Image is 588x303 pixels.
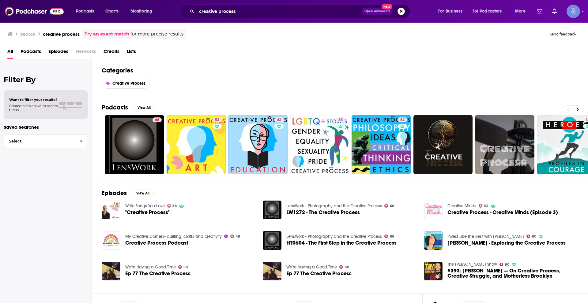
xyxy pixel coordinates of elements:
button: open menu [511,6,533,16]
a: 35 [336,117,345,122]
a: 52 [398,117,407,122]
p: Saved Searches [4,124,88,130]
button: View All [133,104,155,111]
a: EpisodesView All [102,189,154,197]
a: My Creative Corner3- quilting, crafts and creativity [125,234,222,239]
a: LW1272 - The Creative Process [286,210,360,215]
a: 80 [526,235,536,238]
a: Creative Process [102,78,150,89]
a: Invest Like the Best with Patrick O'Shaughnessy [447,234,524,239]
a: Ep 77 The Creative Process [125,271,190,276]
span: More [515,7,526,16]
a: 52 [352,115,411,174]
a: 35 [290,115,349,174]
span: Choose a tab above to access filters. [9,104,58,112]
a: 55 [479,204,488,208]
img: Creative Process - Creative Minds (Episode 3) [424,201,443,219]
span: Charts [105,7,119,16]
a: The Tim Ferriss Show [447,262,497,267]
a: Lists [127,46,136,59]
a: 58 [339,265,349,269]
a: Credits [104,46,119,59]
a: "Creative Process" [125,210,170,215]
a: #393: Edward Norton — On Creative Process, Creative Struggle, and Motherless Brooklyn [447,268,578,279]
a: 49 [230,235,240,238]
a: Write Songs You Love [125,203,165,209]
img: Ep 77 The Creative Process [263,262,281,280]
a: 90 [499,263,509,266]
span: #393: [PERSON_NAME] — On Creative Process, Creative Struggle, and Motherless Brooklyn [447,268,578,279]
button: Send feedback [548,31,578,37]
span: Monitoring [130,7,152,16]
span: 80 [532,235,536,238]
a: 58 [178,265,188,269]
a: 66 [384,235,394,238]
a: Show notifications dropdown [534,6,545,17]
h2: Episodes [102,189,127,197]
span: For Podcasters [473,7,502,16]
a: Creative Process - Creative Minds (Episode 3) [447,210,558,215]
span: 49 [236,235,240,238]
span: 35 [338,117,343,123]
span: [PERSON_NAME] - Exploring the Creative Process [447,240,566,246]
img: Creative Process Podcast [102,231,120,250]
a: All [7,46,13,59]
a: Ep 77 The Creative Process [286,271,352,276]
span: Creative Process [112,81,145,86]
a: Suzanne Ciani - Exploring the Creative Process [447,240,566,246]
img: Suzanne Ciani - Exploring the Creative Process [424,231,443,250]
span: New [382,4,393,9]
img: #393: Edward Norton — On Creative Process, Creative Struggle, and Motherless Brooklyn [424,262,443,280]
div: Search podcasts, credits, & more... [186,4,416,18]
a: 43 [228,115,288,174]
h3: creative process [43,31,80,37]
span: 53 [215,117,219,123]
span: 58 [183,266,188,268]
img: HT0604 - The First Step in the Creative Process [263,231,281,250]
a: Try an exact match [85,31,129,38]
span: Want to filter your results? [9,98,58,102]
button: open menu [126,6,160,16]
button: open menu [469,6,511,16]
h2: Categories [102,67,578,74]
a: Episodes [48,46,68,59]
img: "Creative Process" [102,201,120,219]
a: 38 [167,204,177,208]
a: 53 [213,117,222,122]
a: HT0604 - The First Step in the Creative Process [286,240,397,246]
span: 90 [505,263,509,266]
h3: Search [20,31,36,37]
span: 66 [390,235,394,238]
input: Search podcasts, credits, & more... [197,6,362,16]
a: 66 [105,115,164,174]
a: 53 [167,115,226,174]
a: Creative Process Podcast [125,240,188,246]
img: Ep 77 The Creative Process [102,262,120,280]
button: open menu [434,6,470,16]
button: Open AdvancedNew [362,8,393,15]
span: 38 [172,205,177,207]
a: 66 [153,117,162,122]
a: LW1272 - The Creative Process [263,201,281,219]
a: Show notifications dropdown [550,6,559,17]
a: Podcasts [21,46,41,59]
span: Open Advanced [364,10,390,13]
a: 43 [274,117,284,122]
span: for more precise results [130,31,183,38]
span: For Business [438,7,462,16]
img: User Profile [567,5,580,18]
span: 66 [390,205,394,207]
a: Creative Minds [447,203,476,209]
